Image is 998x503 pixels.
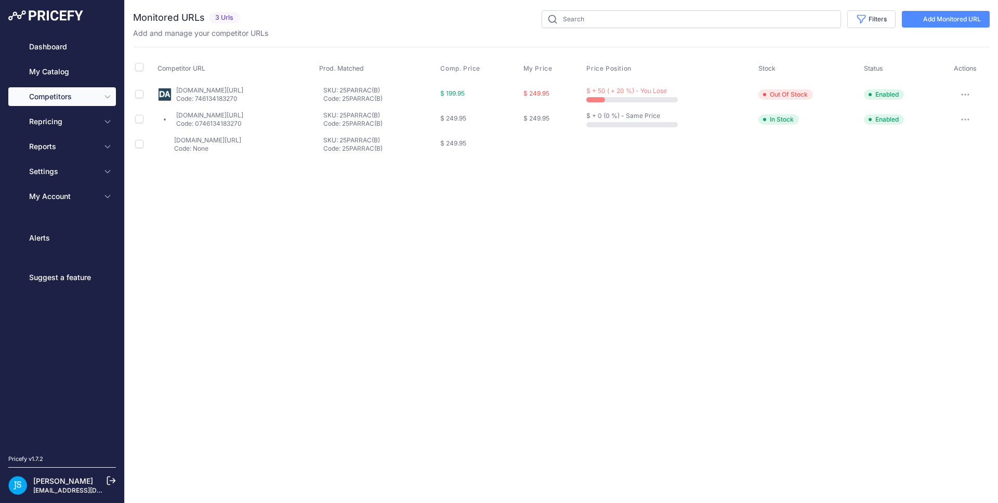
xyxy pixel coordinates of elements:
span: $ 249.95 [523,114,549,122]
p: SKU: 25PARRAC(B) [323,136,437,144]
button: My Account [8,187,116,206]
div: Pricefy v1.7.2 [8,455,43,464]
span: 3 Urls [209,12,240,24]
span: Out Of Stock [758,89,813,100]
p: Add and manage your competitor URLs [133,28,268,38]
button: Repricing [8,112,116,131]
span: In Stock [758,114,799,125]
button: Comp. Price [440,64,482,73]
p: Code: 25PARRAC(B) [323,95,437,103]
span: Enabled [864,114,904,125]
span: Competitor URL [157,64,205,72]
a: [DOMAIN_NAME][URL] [176,111,243,119]
nav: Sidebar [8,37,116,442]
span: My Price [523,64,553,73]
a: Alerts [8,229,116,247]
p: Code: 0746134183270 [176,120,243,128]
span: $ 249.95 [523,89,549,97]
span: Price Position [586,64,631,73]
span: $ 199.95 [440,89,465,97]
span: Reports [29,141,97,152]
p: Code: 25PARRAC(B) [323,120,437,128]
p: SKU: 25PARRAC(B) [323,86,437,95]
button: Settings [8,162,116,181]
img: Pricefy Logo [8,10,83,21]
span: $ + 50 ( + 20 %) - You Lose [586,87,667,95]
a: Add Monitored URL [902,11,990,28]
span: Settings [29,166,97,177]
span: Actions [954,64,977,72]
span: Repricing [29,116,97,127]
span: Comp. Price [440,64,480,73]
p: Code: 25PARRAC(B) [323,144,437,153]
a: [EMAIL_ADDRESS][DOMAIN_NAME] [33,486,142,494]
button: Competitors [8,87,116,106]
button: Reports [8,137,116,156]
h2: Monitored URLs [133,10,205,25]
span: $ + 0 (0 %) - Same Price [586,112,660,120]
button: Price Position [586,64,633,73]
p: SKU: 25PARRAC(B) [323,111,437,120]
span: My Account [29,191,97,202]
span: Competitors [29,91,97,102]
p: Code: 746134183270 [176,95,243,103]
a: Suggest a feature [8,268,116,287]
span: $ 249.95 [440,114,466,122]
span: Status [864,64,883,72]
a: [DOMAIN_NAME][URL] [174,136,241,144]
span: Stock [758,64,776,72]
span: $ 249.95 [440,139,466,147]
a: Dashboard [8,37,116,56]
a: [PERSON_NAME] [33,476,93,485]
span: Enabled [864,89,904,100]
input: Search [542,10,841,28]
span: Prod. Matched [319,64,364,72]
p: Code: None [174,144,241,153]
a: My Catalog [8,62,116,81]
button: Filters [847,10,896,28]
button: My Price [523,64,555,73]
a: [DOMAIN_NAME][URL] [176,86,243,94]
